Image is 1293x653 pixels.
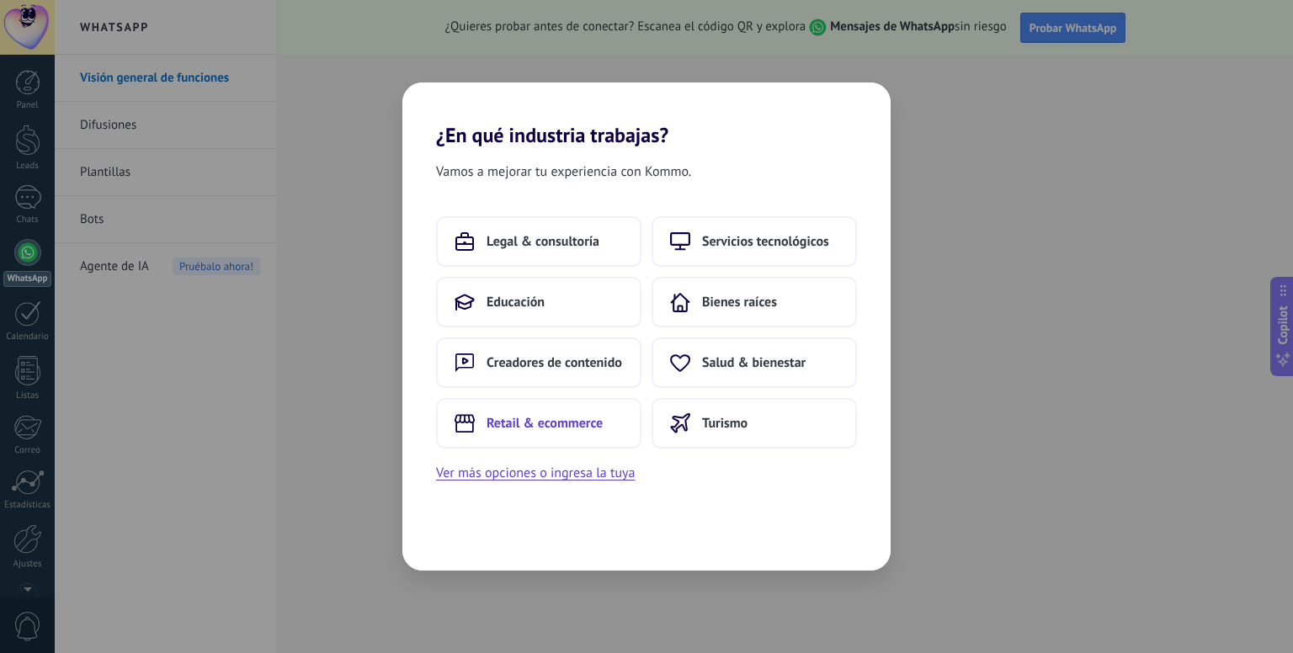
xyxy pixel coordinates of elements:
[652,216,857,267] button: Servicios tecnológicos
[487,233,599,250] span: Legal & consultoría
[487,415,603,432] span: Retail & ecommerce
[436,337,641,388] button: Creadores de contenido
[652,337,857,388] button: Salud & bienestar
[436,462,635,484] button: Ver más opciones o ingresa la tuya
[702,415,748,432] span: Turismo
[436,398,641,449] button: Retail & ecommerce
[702,294,777,311] span: Bienes raíces
[652,277,857,327] button: Bienes raíces
[436,216,641,267] button: Legal & consultoría
[702,233,829,250] span: Servicios tecnológicos
[487,294,545,311] span: Educación
[702,354,806,371] span: Salud & bienestar
[652,398,857,449] button: Turismo
[487,354,622,371] span: Creadores de contenido
[436,277,641,327] button: Educación
[402,82,891,147] h2: ¿En qué industria trabajas?
[436,161,691,183] span: Vamos a mejorar tu experiencia con Kommo.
